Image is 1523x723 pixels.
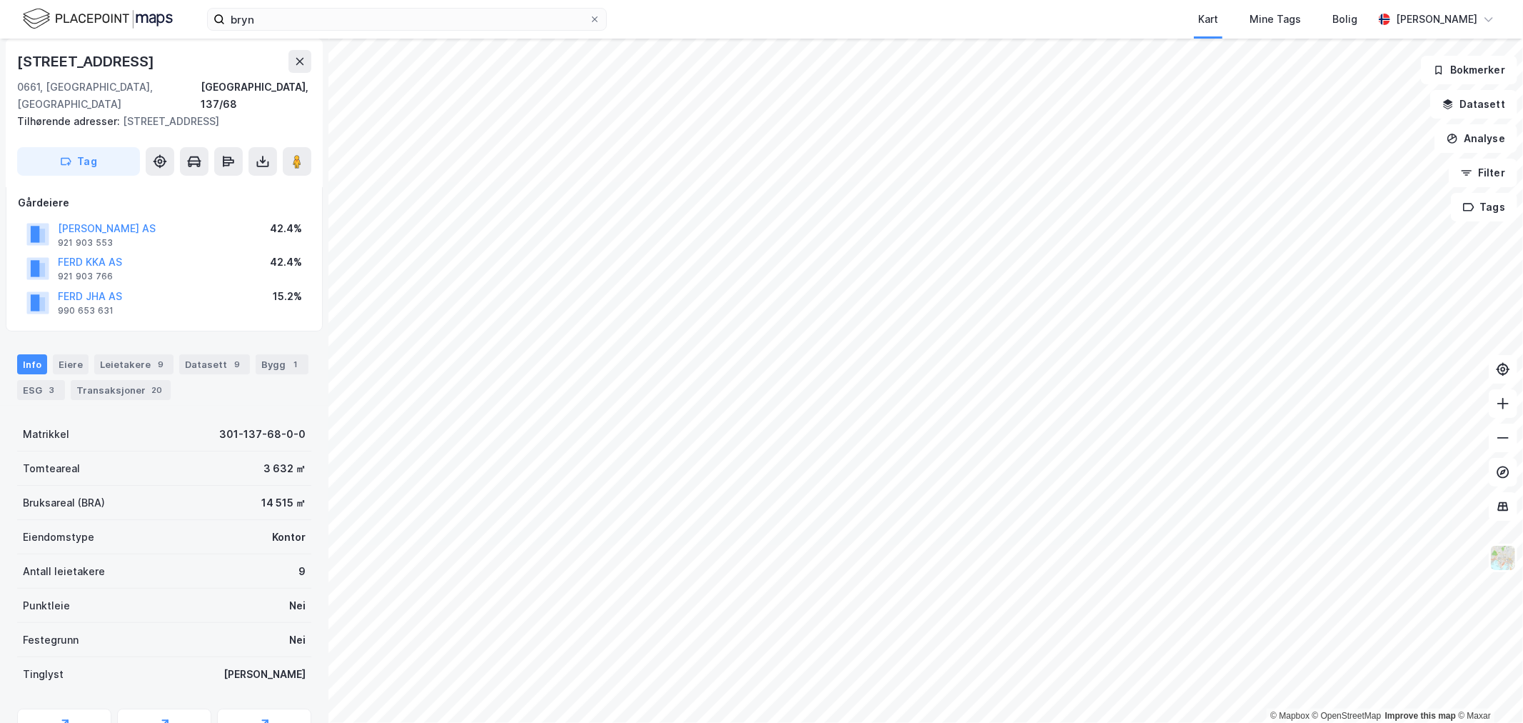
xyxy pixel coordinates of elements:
[23,563,105,580] div: Antall leietakere
[1434,124,1517,153] button: Analyse
[17,50,157,73] div: [STREET_ADDRESS]
[58,237,113,249] div: 921 903 553
[23,460,80,477] div: Tomteareal
[1385,711,1456,721] a: Improve this map
[273,288,302,305] div: 15.2%
[23,6,173,31] img: logo.f888ab2527a4732fd821a326f86c7f29.svg
[149,383,165,397] div: 20
[1332,11,1357,28] div: Bolig
[17,380,65,400] div: ESG
[298,563,306,580] div: 9
[23,494,105,512] div: Bruksareal (BRA)
[289,632,306,649] div: Nei
[23,529,94,546] div: Eiendomstype
[45,383,59,397] div: 3
[17,115,123,127] span: Tilhørende adresser:
[1198,11,1218,28] div: Kart
[272,529,306,546] div: Kontor
[154,357,168,372] div: 9
[1430,90,1517,119] button: Datasett
[17,354,47,374] div: Info
[23,632,79,649] div: Festegrunn
[94,354,174,374] div: Leietakere
[53,354,89,374] div: Eiere
[1489,544,1517,572] img: Z
[225,9,589,30] input: Søk på adresse, matrikkel, gårdeiere, leietakere eller personer
[270,220,302,237] div: 42.4%
[179,354,250,374] div: Datasett
[23,426,69,443] div: Matrikkel
[23,597,70,614] div: Punktleie
[256,354,308,374] div: Bygg
[23,666,64,683] div: Tinglyst
[1270,711,1310,721] a: Mapbox
[71,380,171,400] div: Transaksjoner
[230,357,244,372] div: 9
[1250,11,1301,28] div: Mine Tags
[201,79,311,113] div: [GEOGRAPHIC_DATA], 137/68
[1396,11,1477,28] div: [PERSON_NAME]
[261,494,306,512] div: 14 515 ㎡
[17,113,300,130] div: [STREET_ADDRESS]
[18,194,311,211] div: Gårdeiere
[263,460,306,477] div: 3 632 ㎡
[1452,654,1523,723] iframe: Chat Widget
[17,79,201,113] div: 0661, [GEOGRAPHIC_DATA], [GEOGRAPHIC_DATA]
[288,357,303,372] div: 1
[1312,711,1382,721] a: OpenStreetMap
[17,147,140,176] button: Tag
[1451,193,1517,221] button: Tags
[58,271,113,282] div: 921 903 766
[270,254,302,271] div: 42.4%
[1449,159,1517,187] button: Filter
[1452,654,1523,723] div: Kontrollprogram for chat
[58,305,114,316] div: 990 653 631
[1421,56,1517,84] button: Bokmerker
[289,597,306,614] div: Nei
[219,426,306,443] div: 301-137-68-0-0
[223,666,306,683] div: [PERSON_NAME]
